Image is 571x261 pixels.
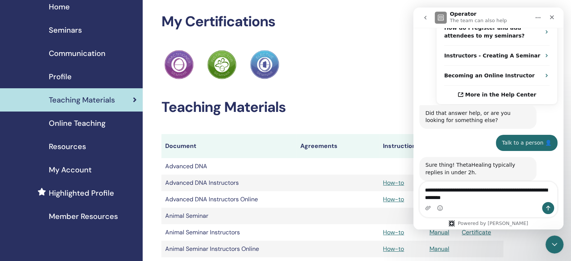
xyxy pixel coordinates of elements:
span: Resources [49,141,86,152]
span: Communication [49,48,105,59]
a: Manual [429,245,449,253]
img: Practitioner [250,50,279,79]
span: Seminars [49,24,82,36]
span: My Account [49,164,92,175]
td: Animal Seminar Instructors [161,224,297,241]
a: How-to [383,179,404,187]
td: Animal Seminar Instructors Online [161,241,297,257]
td: Advanced DNA Instructors Online [161,191,297,208]
iframe: Intercom live chat [413,8,563,229]
a: How-to [383,195,404,203]
td: Advanced DNA Instructors [161,175,297,191]
span: Home [49,1,70,12]
span: Teaching Materials [49,94,115,106]
th: Document [161,134,297,158]
td: Animal Seminar [161,208,297,224]
img: Practitioner [164,50,194,79]
h2: My Certifications [161,13,503,30]
img: Practitioner [207,50,237,79]
td: Advanced DNA [161,158,297,175]
span: Profile [49,71,72,82]
a: Manual [429,228,449,236]
iframe: Intercom live chat [545,235,563,253]
span: Member Resources [49,211,118,222]
span: Online Teaching [49,118,105,129]
span: Highlighted Profile [49,187,114,199]
a: How-to [383,245,404,253]
a: How-to [383,228,404,236]
a: Certificate [462,228,491,236]
th: Instructions [379,134,425,158]
h2: Teaching Materials [161,99,503,116]
th: Agreements [297,134,379,158]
